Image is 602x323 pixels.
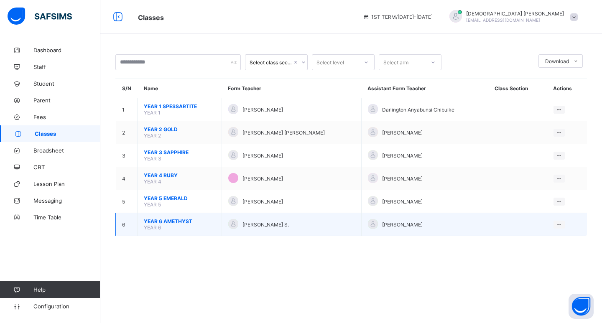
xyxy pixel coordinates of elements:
[33,80,100,87] span: Student
[547,79,587,98] th: Actions
[383,54,408,70] div: Select arm
[33,214,100,221] span: Time Table
[144,103,215,109] span: YEAR 1 SPESSARTITE
[144,126,215,132] span: YEAR 2 GOLD
[242,130,325,136] span: [PERSON_NAME] [PERSON_NAME]
[116,213,138,236] td: 6
[382,221,423,228] span: [PERSON_NAME]
[33,147,100,154] span: Broadsheet
[33,164,100,170] span: CBT
[33,47,100,53] span: Dashboard
[382,198,423,205] span: [PERSON_NAME]
[488,79,547,98] th: Class Section
[33,114,100,120] span: Fees
[33,97,100,104] span: Parent
[33,286,100,293] span: Help
[35,130,100,137] span: Classes
[116,144,138,167] td: 3
[144,218,215,224] span: YEAR 6 AMETHYST
[441,10,582,24] div: ChristianUgwu
[361,79,488,98] th: Assistant Form Teacher
[116,167,138,190] td: 4
[8,8,72,25] img: safsims
[382,153,423,159] span: [PERSON_NAME]
[116,79,138,98] th: S/N
[242,221,289,228] span: [PERSON_NAME] S.
[144,178,161,185] span: YEAR 4
[144,195,215,201] span: YEAR 5 EMERALD
[33,303,100,310] span: Configuration
[144,201,161,208] span: YEAR 5
[144,149,215,155] span: YEAR 3 SAPPHIRE
[138,79,222,98] th: Name
[222,79,361,98] th: Form Teacher
[116,190,138,213] td: 5
[242,198,283,205] span: [PERSON_NAME]
[144,109,161,116] span: YEAR 1
[116,98,138,121] td: 1
[545,58,569,64] span: Download
[466,18,540,23] span: [EMAIL_ADDRESS][DOMAIN_NAME]
[138,13,164,22] span: Classes
[242,107,283,113] span: [PERSON_NAME]
[382,130,423,136] span: [PERSON_NAME]
[316,54,344,70] div: Select level
[250,59,292,66] div: Select class section
[382,175,423,182] span: [PERSON_NAME]
[144,132,161,139] span: YEAR 2
[569,294,594,319] button: Open asap
[466,10,564,17] span: [DEMOGRAPHIC_DATA] [PERSON_NAME]
[144,155,161,162] span: YEAR 3
[242,175,283,182] span: [PERSON_NAME]
[363,14,433,20] span: session/term information
[33,197,100,204] span: Messaging
[144,172,215,178] span: YEAR 4 RUBY
[33,181,100,187] span: Lesson Plan
[144,224,161,231] span: YEAR 6
[116,121,138,144] td: 2
[33,64,100,70] span: Staff
[382,107,454,113] span: Darlington Anyabunsi Chibuike
[242,153,283,159] span: [PERSON_NAME]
